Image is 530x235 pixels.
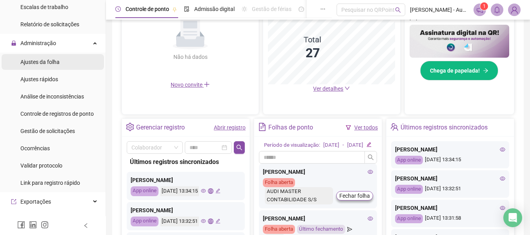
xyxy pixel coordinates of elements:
[214,124,246,131] a: Abrir registro
[252,6,291,12] span: Gestão de férias
[395,214,505,223] div: [DATE] 13:31:58
[236,144,242,151] span: search
[208,188,213,193] span: global
[410,5,469,14] span: [PERSON_NAME] - Audi Master Contabilidade
[483,68,488,73] span: arrow-right
[313,86,350,92] a: Ver detalhes down
[483,4,486,9] span: 1
[20,40,56,46] span: Administração
[410,25,509,58] img: banner%2F02c71560-61a6-44d4-94b9-c8ab97240462.png
[395,156,423,165] div: App online
[395,204,505,212] div: [PERSON_NAME]
[299,6,304,12] span: dashboard
[20,111,94,117] span: Controle de registros de ponto
[508,4,520,16] img: 82835
[476,6,483,13] span: notification
[201,188,206,193] span: eye
[29,221,37,229] span: linkedin
[339,191,370,200] span: Fechar folha
[503,208,522,227] div: Open Intercom Messenger
[263,178,295,187] div: Folha aberta
[336,191,373,200] button: Fechar folha
[323,141,339,149] div: [DATE]
[184,6,189,12] span: file-done
[263,168,373,176] div: [PERSON_NAME]
[500,205,505,211] span: eye
[20,93,84,100] span: Análise de inconsistências
[346,125,351,130] span: filter
[204,81,210,87] span: plus
[395,145,505,154] div: [PERSON_NAME]
[41,221,49,229] span: instagram
[20,216,49,222] span: Integrações
[395,174,505,183] div: [PERSON_NAME]
[368,216,373,221] span: eye
[20,128,75,134] span: Gestão de solicitações
[401,121,488,134] div: Últimos registros sincronizados
[131,217,158,226] div: App online
[131,206,241,215] div: [PERSON_NAME]
[215,188,220,193] span: edit
[480,2,488,10] sup: 1
[395,185,505,194] div: [DATE] 13:32:51
[242,6,247,12] span: sun
[500,176,505,181] span: eye
[265,187,333,204] div: AUDI MASTER CONTABILIDADE S/S
[136,121,185,134] div: Gerenciar registro
[215,219,220,224] span: edit
[115,6,121,12] span: clock-circle
[313,86,343,92] span: Ver detalhes
[297,225,345,234] div: Último fechamento
[17,221,25,229] span: facebook
[20,199,51,205] span: Exportações
[258,123,266,131] span: file-text
[131,186,158,196] div: App online
[20,59,60,65] span: Ajustes da folha
[395,156,505,165] div: [DATE] 13:34:15
[131,176,241,184] div: [PERSON_NAME]
[320,6,326,12] span: ellipsis
[126,123,134,131] span: setting
[395,7,401,13] span: search
[208,219,213,224] span: global
[20,76,58,82] span: Ajustes rápidos
[20,21,79,27] span: Relatório de solicitações
[154,53,226,61] div: Não há dados
[264,141,320,149] div: Período de visualização:
[395,185,423,194] div: App online
[494,6,501,13] span: bell
[130,157,242,167] div: Últimos registros sincronizados
[366,142,372,147] span: edit
[201,219,206,224] span: eye
[390,123,399,131] span: team
[354,124,378,131] a: Ver todos
[430,66,480,75] span: Chega de papelada!
[11,40,16,46] span: lock
[171,82,210,88] span: Novo convite
[342,141,344,149] div: -
[368,169,373,175] span: eye
[500,147,505,152] span: eye
[194,6,235,12] span: Admissão digital
[172,7,177,12] span: pushpin
[420,61,498,80] button: Chega de papelada!
[368,154,374,160] span: search
[11,199,16,204] span: export
[347,225,352,234] span: send
[268,121,313,134] div: Folhas de ponto
[160,186,199,196] div: [DATE] 13:34:15
[20,162,62,169] span: Validar protocolo
[20,180,80,186] span: Link para registro rápido
[395,214,423,223] div: App online
[344,86,350,91] span: down
[263,214,373,223] div: [PERSON_NAME]
[347,141,363,149] div: [DATE]
[263,225,295,234] div: Folha aberta
[20,4,68,10] span: Escalas de trabalho
[83,223,89,228] span: left
[126,6,169,12] span: Controle de ponto
[20,145,50,151] span: Ocorrências
[160,217,199,226] div: [DATE] 13:32:51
